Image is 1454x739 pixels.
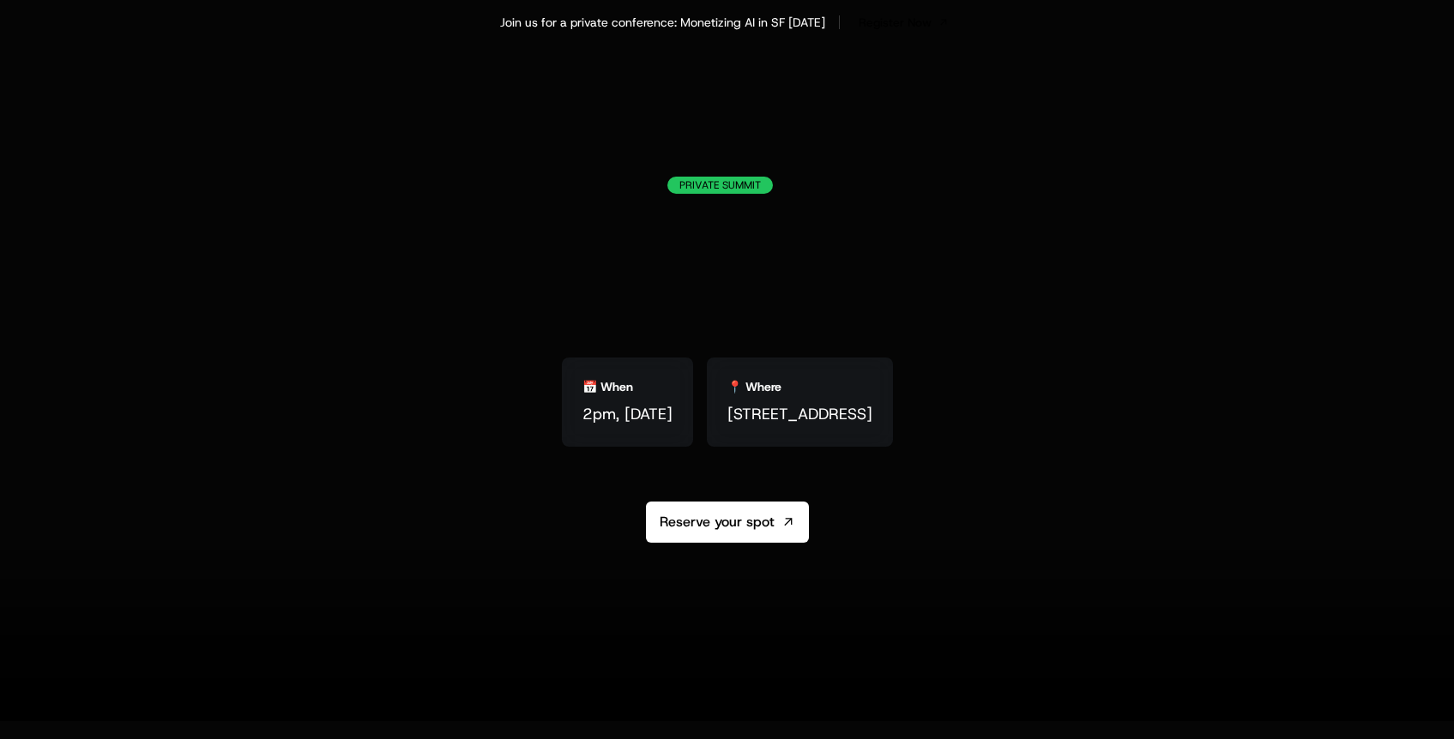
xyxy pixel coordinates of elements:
[854,10,954,34] a: [object Object]
[727,378,781,395] div: 📍 Where
[582,378,633,395] div: 📅 When
[727,402,872,426] span: [STREET_ADDRESS]
[859,14,932,31] span: Register Now
[582,402,673,426] span: 2pm, [DATE]
[500,14,825,31] div: Join us for a private conference: Monetizing AI in SF [DATE]
[646,502,809,543] a: Reserve your spot
[667,177,773,194] div: Private Summit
